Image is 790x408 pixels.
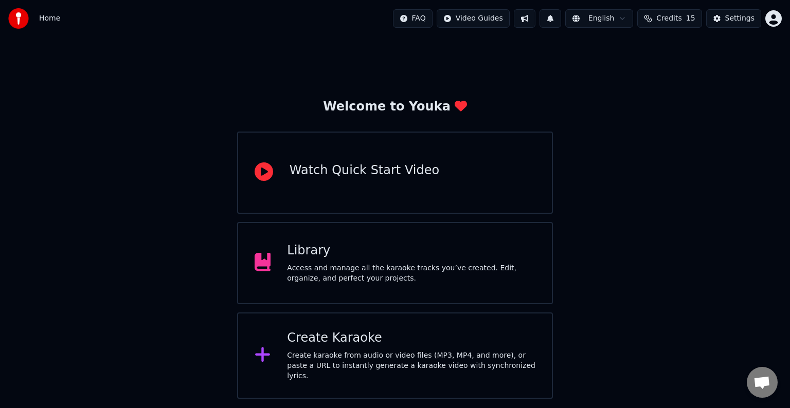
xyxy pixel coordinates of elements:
[39,13,60,24] nav: breadcrumb
[725,13,755,24] div: Settings
[747,367,778,398] div: Open chat
[686,13,695,24] span: 15
[323,99,467,115] div: Welcome to Youka
[656,13,681,24] span: Credits
[393,9,433,28] button: FAQ
[287,330,535,346] div: Create Karaoke
[39,13,60,24] span: Home
[706,9,761,28] button: Settings
[287,263,535,284] div: Access and manage all the karaoke tracks you’ve created. Edit, organize, and perfect your projects.
[437,9,510,28] button: Video Guides
[287,243,535,259] div: Library
[637,9,702,28] button: Credits15
[290,162,439,179] div: Watch Quick Start Video
[287,350,535,381] div: Create karaoke from audio or video files (MP3, MP4, and more), or paste a URL to instantly genera...
[8,8,29,29] img: youka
